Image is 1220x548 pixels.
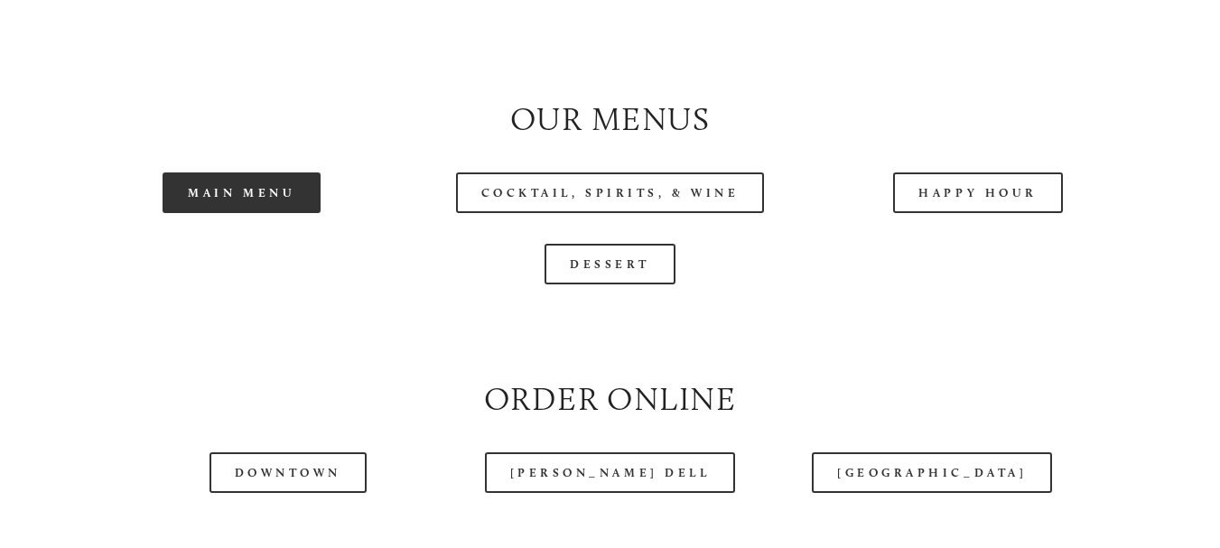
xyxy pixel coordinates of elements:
[163,172,321,213] a: Main Menu
[545,244,675,284] a: Dessert
[893,172,1063,213] a: Happy Hour
[456,172,765,213] a: Cocktail, Spirits, & Wine
[210,452,367,493] a: Downtown
[812,452,1052,493] a: [GEOGRAPHIC_DATA]
[73,376,1147,422] h2: Order Online
[485,452,736,493] a: [PERSON_NAME] Dell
